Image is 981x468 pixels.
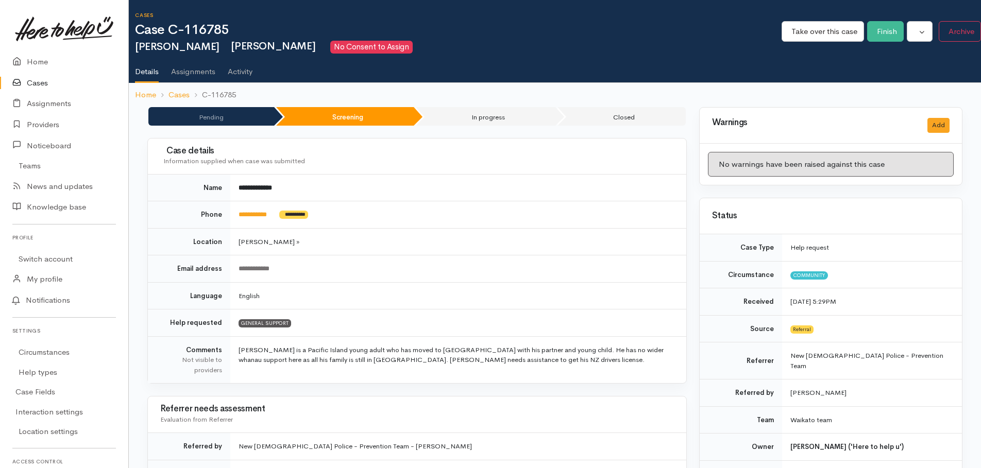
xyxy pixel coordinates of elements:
[700,379,782,407] td: Referred by
[148,336,230,383] td: Comments
[708,152,954,177] div: No warnings have been raised against this case
[700,315,782,342] td: Source
[230,433,686,460] td: New [DEMOGRAPHIC_DATA] Police - Prevention Team - [PERSON_NAME]
[148,282,230,309] td: Language
[226,40,315,53] span: [PERSON_NAME]
[782,342,962,379] td: New [DEMOGRAPHIC_DATA] Police - Prevention Team
[228,54,252,82] a: Activity
[782,234,962,261] td: Help request
[148,175,230,201] td: Name
[190,89,236,101] li: C-116785
[135,41,782,54] h2: [PERSON_NAME]
[700,342,782,379] td: Referrer
[239,319,291,327] span: GENERAL SUPPORT
[148,309,230,337] td: Help requested
[160,404,674,414] h3: Referrer needs assessment
[135,23,782,38] h1: Case C-116785
[927,118,950,133] button: Add
[148,107,274,126] li: Pending
[230,282,686,309] td: English
[163,156,674,166] div: Information supplied when case was submitted
[163,146,674,156] h3: Case details
[790,442,904,451] b: [PERSON_NAME] ('Here to help u')
[782,21,864,42] button: Take over this case
[160,415,233,424] span: Evaluation from Referrer
[135,89,156,101] a: Home
[790,325,814,334] span: Referral
[700,261,782,288] td: Circumstance
[700,288,782,316] td: Received
[148,255,230,283] td: Email address
[557,107,685,126] li: Closed
[129,83,981,107] nav: breadcrumb
[700,406,782,434] td: Team
[12,231,116,245] h6: Profile
[12,324,116,338] h6: Settings
[330,41,413,54] span: No Consent to Assign
[148,201,230,229] td: Phone
[790,297,836,306] time: [DATE] 5:29PM
[782,379,962,407] td: [PERSON_NAME]
[135,54,159,83] a: Details
[171,54,215,82] a: Assignments
[712,118,915,128] h3: Warnings
[416,107,555,126] li: In progress
[700,434,782,461] td: Owner
[276,107,413,126] li: Screening
[148,433,230,460] td: Referred by
[148,228,230,255] td: Location
[790,415,832,424] span: Waikato team
[230,336,686,383] td: [PERSON_NAME] is a Pacific Island young adult who has moved to [GEOGRAPHIC_DATA] with his partner...
[790,271,828,280] span: Community
[135,12,782,18] h6: Cases
[867,21,904,42] button: Finish
[700,234,782,261] td: Case Type
[939,21,981,42] button: Archive
[168,89,190,101] a: Cases
[239,237,299,246] span: [PERSON_NAME] »
[160,355,222,375] div: Not visible to providers
[712,211,950,221] h3: Status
